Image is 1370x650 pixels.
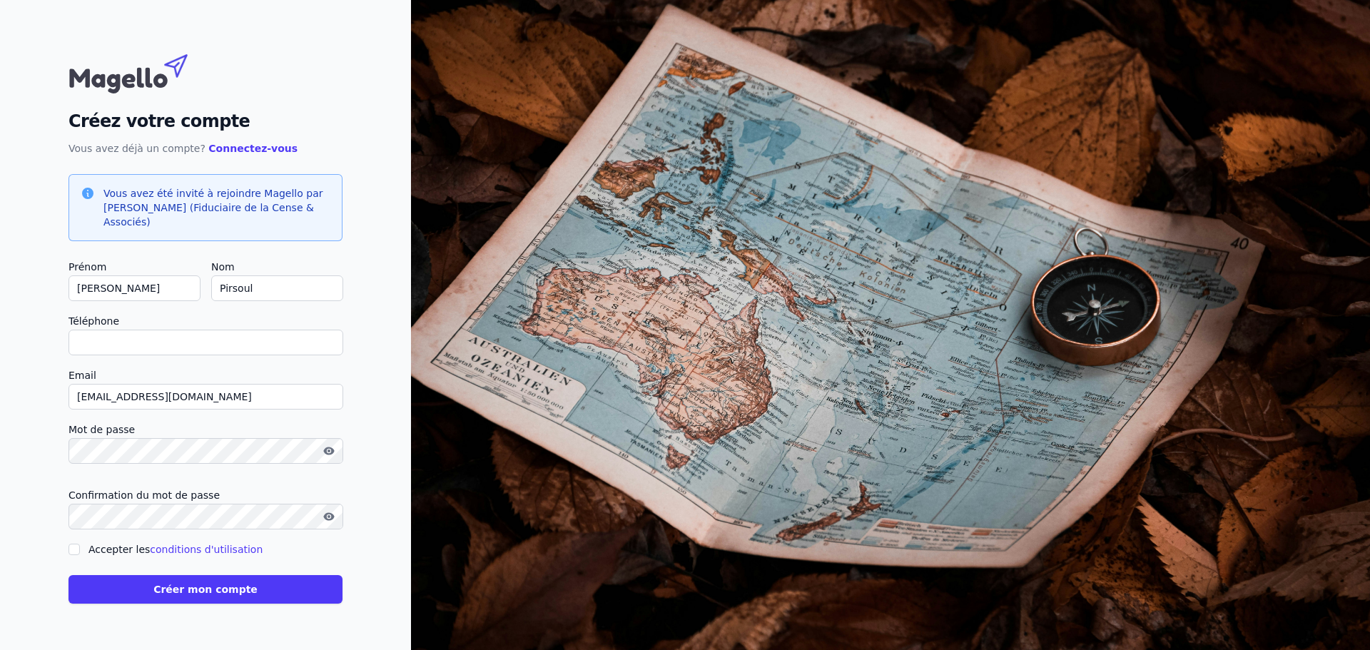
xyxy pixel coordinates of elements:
[150,544,263,555] a: conditions d'utilisation
[68,108,342,134] h2: Créez votre compte
[88,544,263,555] label: Accepter les
[68,47,218,97] img: Magello
[211,258,342,275] label: Nom
[68,140,342,157] p: Vous avez déjà un compte?
[68,367,342,384] label: Email
[68,258,200,275] label: Prénom
[208,143,298,154] a: Connectez-vous
[68,421,342,438] label: Mot de passe
[68,487,342,504] label: Confirmation du mot de passe
[68,313,342,330] label: Téléphone
[103,186,330,229] h3: Vous avez été invité à rejoindre Magello par [PERSON_NAME] (Fiduciaire de la Cense & Associés)
[68,575,342,604] button: Créer mon compte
